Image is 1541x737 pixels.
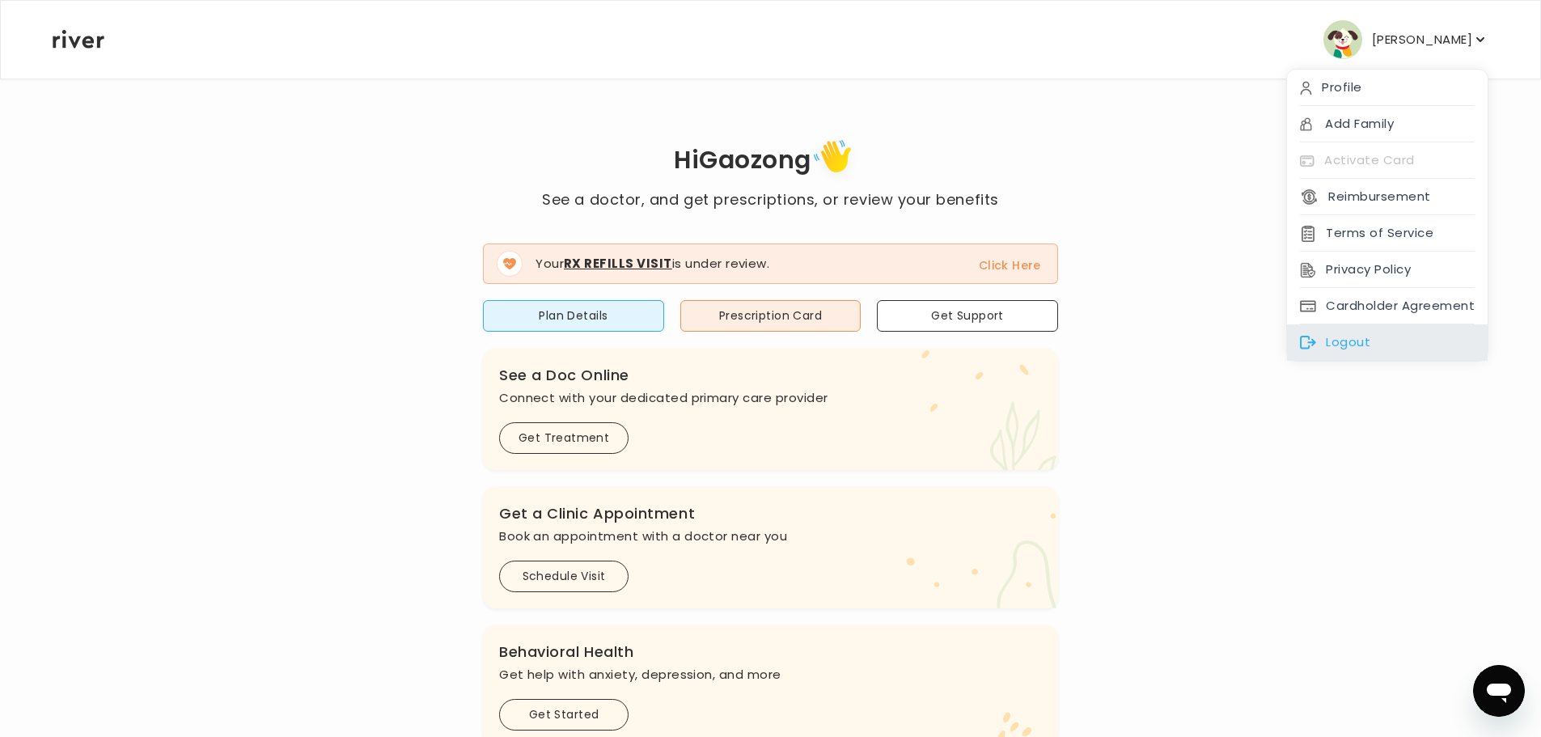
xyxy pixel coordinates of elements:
[499,663,1042,686] p: Get help with anxiety, depression, and more
[979,256,1041,275] button: Click Here
[499,561,629,592] button: Schedule Visit
[1287,324,1488,361] div: Logout
[1300,185,1430,208] button: Reimbursement
[1287,288,1488,324] div: Cardholder Agreement
[1372,28,1472,51] p: [PERSON_NAME]
[1287,70,1488,106] div: Profile
[1287,106,1488,142] div: Add Family
[1473,665,1525,717] iframe: Button to launch messaging window
[499,641,1042,663] h3: Behavioral Health
[499,364,1042,387] h3: See a Doc Online
[1323,20,1488,59] button: user avatar[PERSON_NAME]
[1287,142,1488,179] div: Activate Card
[1287,215,1488,252] div: Terms of Service
[877,300,1058,332] button: Get Support
[536,255,769,273] p: Your is under review.
[499,422,629,454] button: Get Treatment
[1287,252,1488,288] div: Privacy Policy
[680,300,862,332] button: Prescription Card
[564,255,672,272] strong: Rx Refills Visit
[542,134,998,188] h1: Hi Gaozong
[483,300,664,332] button: Plan Details
[542,188,998,211] p: See a doctor, and get prescriptions, or review your benefits
[499,699,629,731] button: Get Started
[1323,20,1362,59] img: user avatar
[499,525,1042,548] p: Book an appointment with a doctor near you
[499,387,1042,409] p: Connect with your dedicated primary care provider
[499,502,1042,525] h3: Get a Clinic Appointment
